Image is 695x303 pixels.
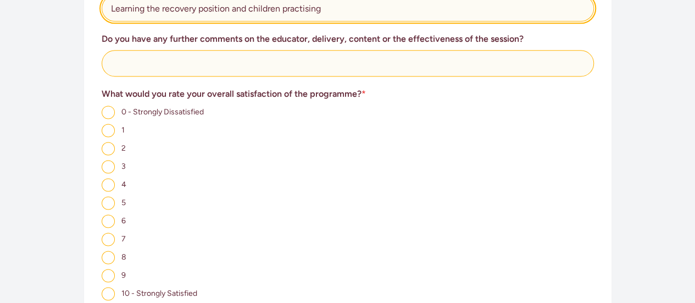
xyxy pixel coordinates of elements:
input: 7 [102,233,115,246]
input: 0 - Strongly Dissatisfied [102,106,115,119]
span: 2 [121,144,126,153]
span: 9 [121,271,126,280]
span: 3 [121,162,126,171]
input: 1 [102,124,115,137]
span: 8 [121,252,126,262]
h3: What would you rate your overall satisfaction of the programme? [102,87,594,101]
span: 4 [121,180,126,189]
span: 6 [121,216,126,225]
h3: Do you have any further comments on the educator, delivery, content or the effectiveness of the s... [102,32,594,46]
input: 10 - Strongly Satisfied [102,287,115,300]
span: 1 [121,125,125,135]
input: 4 [102,178,115,191]
input: 6 [102,214,115,228]
span: 7 [121,234,126,244]
input: 5 [102,196,115,210]
input: 9 [102,269,115,282]
input: 2 [102,142,115,155]
span: 5 [121,198,126,207]
span: 10 - Strongly Satisfied [121,289,197,298]
span: 0 - Strongly Dissatisfied [121,107,204,117]
input: 3 [102,160,115,173]
input: 8 [102,251,115,264]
